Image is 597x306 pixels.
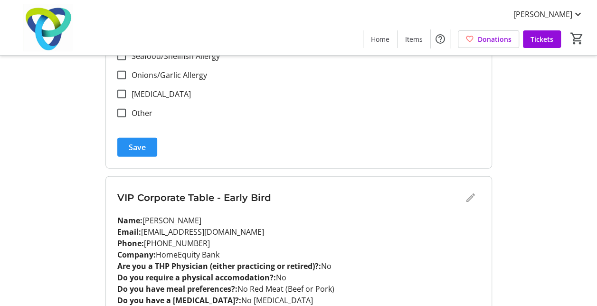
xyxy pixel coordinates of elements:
span: Tickets [531,34,553,44]
label: Onions/Garlic Allergy [126,69,207,81]
p: [PHONE_NUMBER] [117,238,480,249]
p: No [117,272,480,283]
p: No Red Meat (Beef or Pork) [117,283,480,295]
strong: Are you a THP Physician (either practicing or retired)?: [117,261,321,271]
strong: Do you require a physical accomodation?: [117,272,276,283]
label: Other [126,107,152,119]
span: Items [405,34,423,44]
a: Items [398,30,430,48]
span: [PERSON_NAME] [513,9,572,20]
button: [PERSON_NAME] [506,7,591,22]
button: Save [117,138,157,157]
p: [EMAIL_ADDRESS][DOMAIN_NAME] [117,226,480,238]
strong: Do you have a [MEDICAL_DATA]?: [117,295,241,306]
a: Donations [458,30,519,48]
p: No [117,260,480,272]
strong: Email: [117,227,141,237]
strong: Phone: [117,238,144,249]
p: No [MEDICAL_DATA] [117,295,480,306]
span: Home [371,34,389,44]
p: HomeEquity Bank [117,249,480,260]
img: Trillium Health Partners Foundation's Logo [6,4,90,51]
a: Tickets [523,30,561,48]
span: Save [129,142,146,153]
h3: VIP Corporate Table - Early Bird [117,191,461,205]
p: [PERSON_NAME] [117,215,480,226]
strong: Do you have meal preferences?: [117,284,237,294]
label: [MEDICAL_DATA] [126,88,191,100]
a: Home [363,30,397,48]
strong: Name: [117,215,142,226]
label: Seafood/Shellfish Allergy [126,50,220,62]
span: Donations [478,34,512,44]
strong: Company: [117,249,156,260]
button: Cart [569,30,586,47]
button: Help [431,29,450,48]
